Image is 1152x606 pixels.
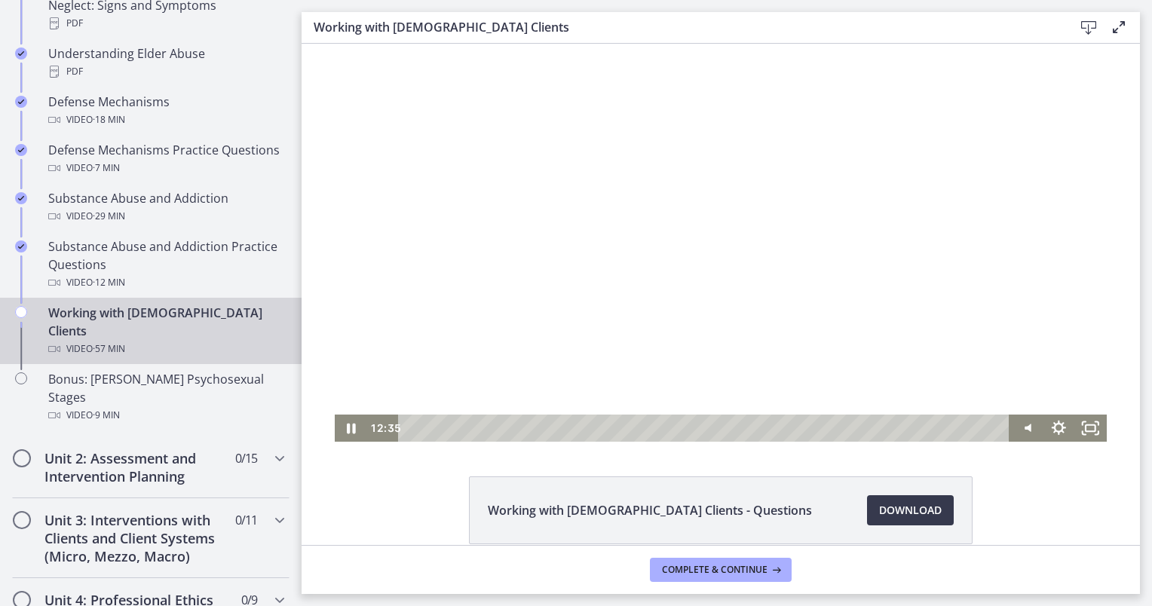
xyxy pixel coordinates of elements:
div: PDF [48,14,283,32]
span: Download [879,501,942,519]
div: Understanding Elder Abuse [48,44,283,81]
span: · 18 min [93,111,125,129]
div: Defense Mechanisms [48,93,283,129]
button: Mute [709,371,741,398]
div: Video [48,274,283,292]
span: · 9 min [93,406,120,424]
h2: Unit 3: Interventions with Clients and Client Systems (Micro, Mezzo, Macro) [44,511,228,565]
i: Completed [15,240,27,252]
i: Completed [15,96,27,108]
i: Completed [15,144,27,156]
button: Complete & continue [650,558,792,582]
span: 0 / 15 [235,449,257,467]
a: Download [867,495,954,525]
div: Video [48,111,283,129]
span: · 29 min [93,207,125,225]
div: Video [48,207,283,225]
button: Fullscreen [773,371,805,398]
span: Complete & continue [662,564,767,576]
h3: Working with [DEMOGRAPHIC_DATA] Clients [314,18,1049,36]
div: PDF [48,63,283,81]
span: · 12 min [93,274,125,292]
span: · 7 min [93,159,120,177]
h2: Unit 2: Assessment and Intervention Planning [44,449,228,485]
span: Working with [DEMOGRAPHIC_DATA] Clients - Questions [488,501,812,519]
div: Video [48,340,283,358]
span: · 57 min [93,340,125,358]
i: Completed [15,192,27,204]
div: Defense Mechanisms Practice Questions [48,141,283,177]
div: Video [48,406,283,424]
div: Substance Abuse and Addiction Practice Questions [48,237,283,292]
i: Completed [15,47,27,60]
div: Working with [DEMOGRAPHIC_DATA] Clients [48,304,283,358]
div: Substance Abuse and Addiction [48,189,283,225]
button: Show settings menu [741,371,774,398]
span: 0 / 11 [235,511,257,529]
div: Bonus: [PERSON_NAME] Psychosexual Stages [48,370,283,424]
div: Video [48,159,283,177]
iframe: Video Lesson [302,44,1140,442]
